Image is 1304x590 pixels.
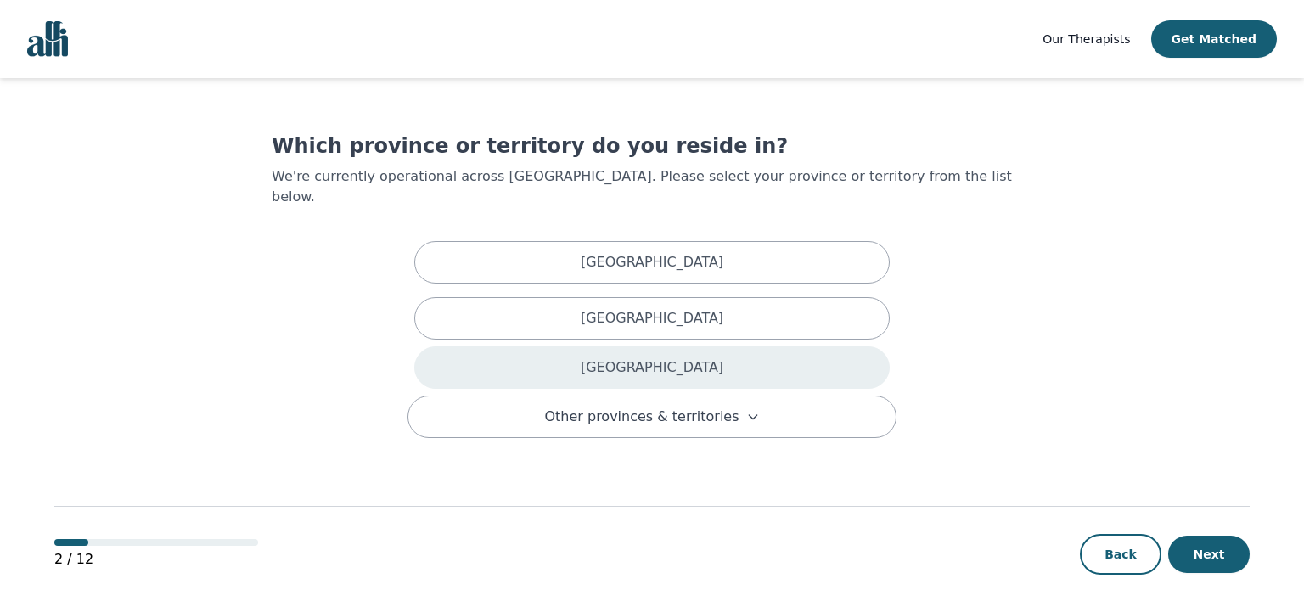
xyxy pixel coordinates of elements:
[581,308,723,329] p: [GEOGRAPHIC_DATA]
[581,252,723,273] p: [GEOGRAPHIC_DATA]
[1080,534,1161,575] button: Back
[407,396,896,438] button: Other provinces & territories
[1043,29,1130,49] a: Our Therapists
[1043,32,1130,46] span: Our Therapists
[27,21,68,57] img: alli logo
[544,407,739,427] span: Other provinces & territories
[272,166,1032,207] p: We're currently operational across [GEOGRAPHIC_DATA]. Please select your province or territory fr...
[1168,536,1250,573] button: Next
[272,132,1032,160] h1: Which province or territory do you reside in?
[54,549,258,570] p: 2 / 12
[1151,20,1277,58] button: Get Matched
[581,357,723,378] p: [GEOGRAPHIC_DATA]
